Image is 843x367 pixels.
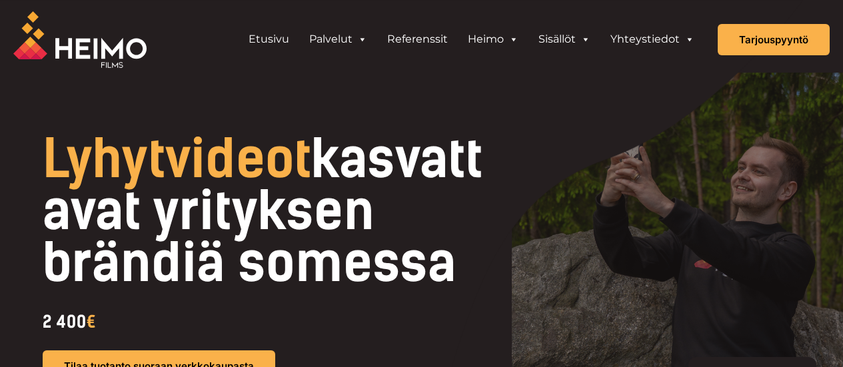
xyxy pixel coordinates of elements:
[600,26,704,53] a: Yhteystiedot
[458,26,528,53] a: Heimo
[13,11,147,68] img: Heimo Filmsin logo
[43,133,500,289] h1: kasvattavat yrityksen brändiä somessa
[299,26,377,53] a: Palvelut
[43,306,500,337] div: 2 400
[239,26,299,53] a: Etusivu
[43,128,311,190] span: Lyhytvideot
[528,26,600,53] a: Sisällöt
[232,26,711,53] aside: Header Widget 1
[87,312,96,332] span: €
[377,26,458,53] a: Referenssit
[718,24,830,55] a: Tarjouspyyntö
